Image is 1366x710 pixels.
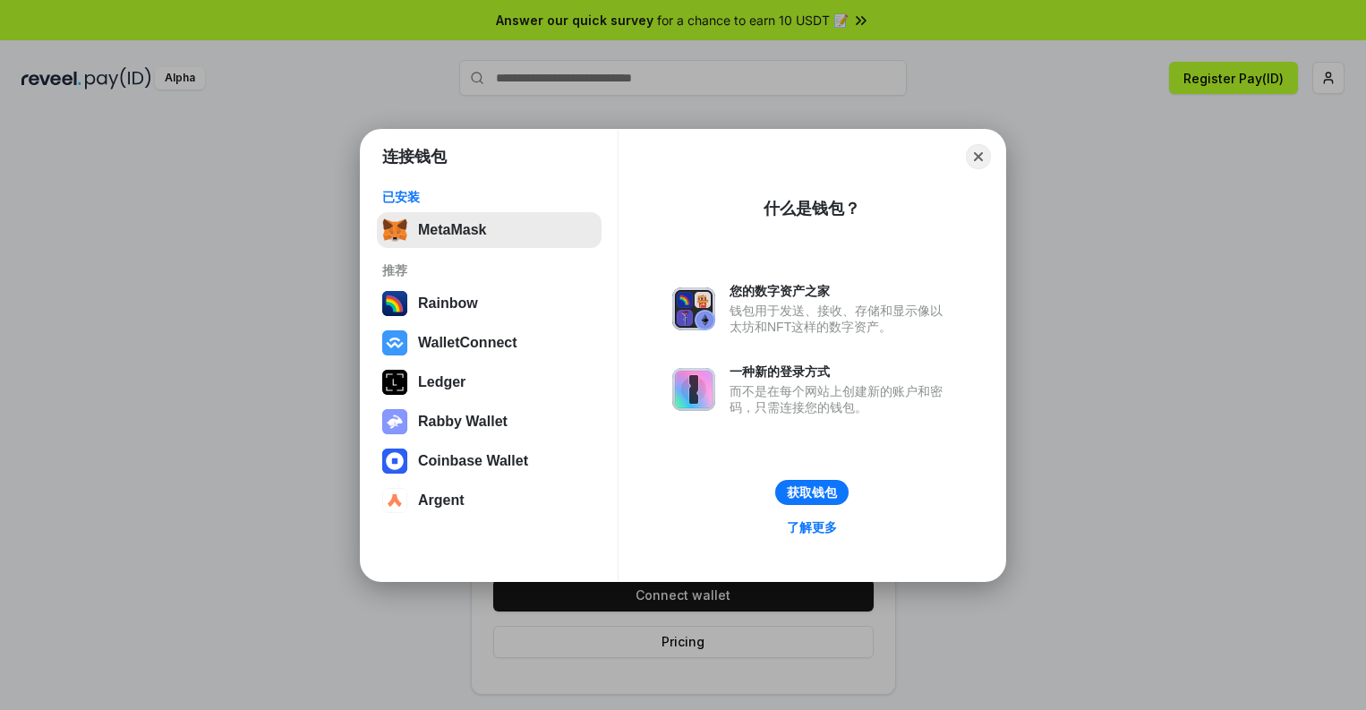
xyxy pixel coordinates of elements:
div: Rainbow [418,295,478,312]
div: 您的数字资产之家 [730,283,952,299]
img: svg+xml,%3Csvg%20xmlns%3D%22http%3A%2F%2Fwww.w3.org%2F2000%2Fsvg%22%20fill%3D%22none%22%20viewBox... [672,368,715,411]
div: 什么是钱包？ [764,198,860,219]
div: 获取钱包 [787,484,837,500]
button: 获取钱包 [775,480,849,505]
button: WalletConnect [377,325,602,361]
div: Ledger [418,374,465,390]
div: 已安装 [382,189,596,205]
button: Rainbow [377,286,602,321]
img: svg+xml,%3Csvg%20width%3D%2228%22%20height%3D%2228%22%20viewBox%3D%220%200%2028%2028%22%20fill%3D... [382,330,407,355]
img: svg+xml,%3Csvg%20xmlns%3D%22http%3A%2F%2Fwww.w3.org%2F2000%2Fsvg%22%20fill%3D%22none%22%20viewBox... [382,409,407,434]
div: 钱包用于发送、接收、存储和显示像以太坊和NFT这样的数字资产。 [730,303,952,335]
div: Argent [418,492,465,509]
div: Coinbase Wallet [418,453,528,469]
div: MetaMask [418,222,486,238]
div: 推荐 [382,262,596,278]
button: Rabby Wallet [377,404,602,440]
button: MetaMask [377,212,602,248]
div: 了解更多 [787,519,837,535]
div: Rabby Wallet [418,414,508,430]
img: svg+xml,%3Csvg%20width%3D%22120%22%20height%3D%22120%22%20viewBox%3D%220%200%20120%20120%22%20fil... [382,291,407,316]
div: 一种新的登录方式 [730,364,952,380]
button: Ledger [377,364,602,400]
img: svg+xml,%3Csvg%20fill%3D%22none%22%20height%3D%2233%22%20viewBox%3D%220%200%2035%2033%22%20width%... [382,218,407,243]
button: Close [966,144,991,169]
button: Coinbase Wallet [377,443,602,479]
img: svg+xml,%3Csvg%20xmlns%3D%22http%3A%2F%2Fwww.w3.org%2F2000%2Fsvg%22%20fill%3D%22none%22%20viewBox... [672,287,715,330]
a: 了解更多 [776,516,848,539]
div: WalletConnect [418,335,517,351]
div: 而不是在每个网站上创建新的账户和密码，只需连接您的钱包。 [730,383,952,415]
img: svg+xml,%3Csvg%20xmlns%3D%22http%3A%2F%2Fwww.w3.org%2F2000%2Fsvg%22%20width%3D%2228%22%20height%3... [382,370,407,395]
button: Argent [377,483,602,518]
img: svg+xml,%3Csvg%20width%3D%2228%22%20height%3D%2228%22%20viewBox%3D%220%200%2028%2028%22%20fill%3D... [382,488,407,513]
h1: 连接钱包 [382,146,447,167]
img: svg+xml,%3Csvg%20width%3D%2228%22%20height%3D%2228%22%20viewBox%3D%220%200%2028%2028%22%20fill%3D... [382,449,407,474]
